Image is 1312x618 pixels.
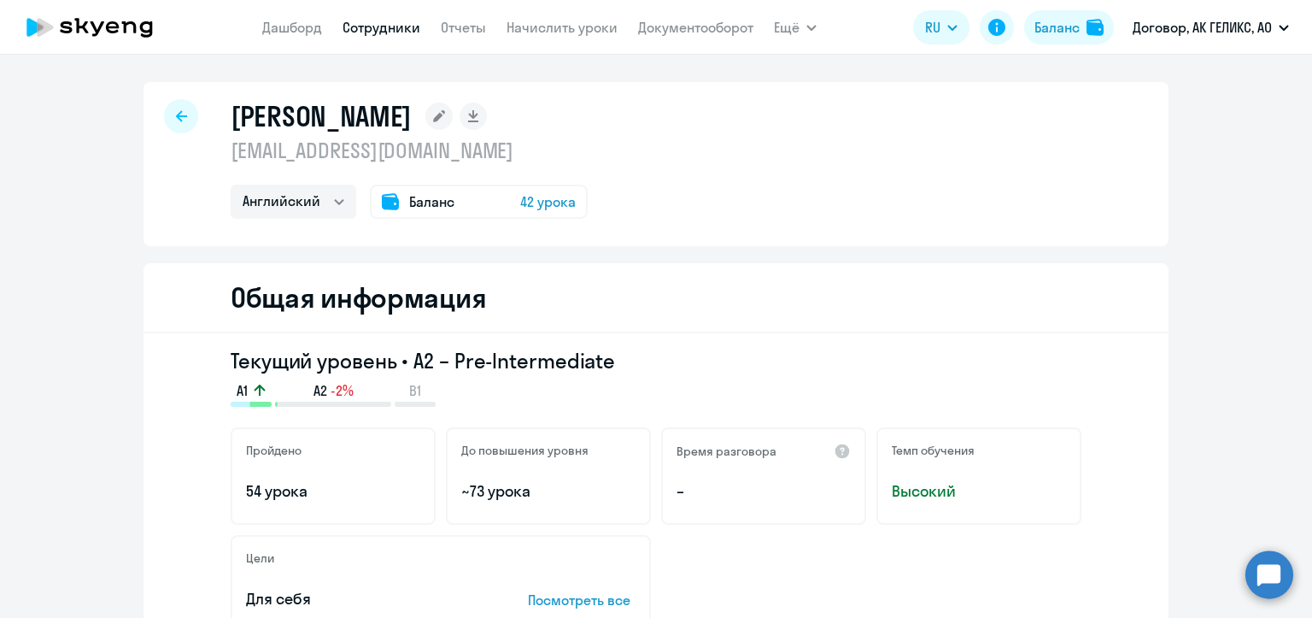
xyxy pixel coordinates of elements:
[520,191,576,212] span: 42 урока
[1133,17,1272,38] p: Договор, АК ГЕЛИКС, АО
[774,10,817,44] button: Ещё
[231,347,1081,374] h3: Текущий уровень • A2 – Pre-Intermediate
[774,17,799,38] span: Ещё
[892,443,975,458] h5: Темп обучения
[1024,10,1114,44] button: Балансbalance
[343,19,420,36] a: Сотрудники
[409,381,421,400] span: B1
[1034,17,1080,38] div: Баланс
[528,590,635,610] p: Посмотреть все
[461,480,635,503] p: ~73 урока
[409,191,454,212] span: Баланс
[638,19,753,36] a: Документооборот
[231,99,412,133] h1: [PERSON_NAME]
[676,480,851,503] p: –
[892,480,1066,503] span: Высокий
[676,444,776,459] h5: Время разговора
[507,19,618,36] a: Начислить уроки
[231,280,486,315] h2: Общая информация
[331,381,354,400] span: -2%
[237,381,248,400] span: A1
[231,137,588,164] p: [EMAIL_ADDRESS][DOMAIN_NAME]
[246,588,475,610] p: Для себя
[913,10,969,44] button: RU
[1124,7,1297,48] button: Договор, АК ГЕЛИКС, АО
[246,443,302,458] h5: Пройдено
[313,381,327,400] span: A2
[461,443,589,458] h5: До повышения уровня
[246,480,420,503] p: 54 урока
[262,19,322,36] a: Дашборд
[1086,19,1104,36] img: balance
[246,550,274,566] h5: Цели
[441,19,486,36] a: Отчеты
[925,17,940,38] span: RU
